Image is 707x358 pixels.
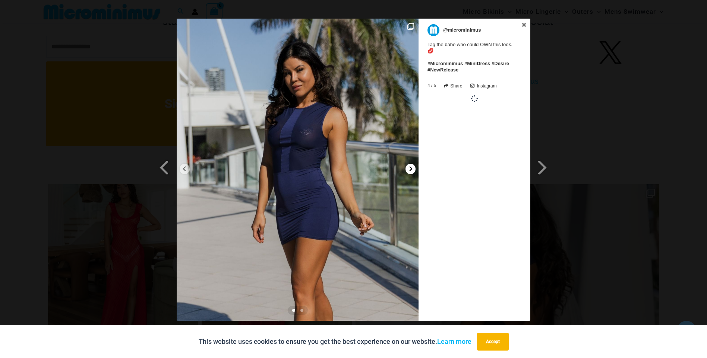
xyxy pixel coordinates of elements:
[427,81,436,88] span: 4 / 5
[470,83,496,89] a: Instagram
[437,338,471,345] a: Learn more
[427,67,458,73] a: #NewRelease
[427,61,463,66] a: #Microminimus
[427,38,517,73] span: Tag the babe who could OWN this look. 💋
[477,333,509,351] button: Accept
[492,61,509,66] a: #Desire
[464,61,490,66] a: #MiniDress
[427,24,517,36] a: @microminimus
[443,24,481,36] p: @microminimus
[199,336,471,347] p: This website uses cookies to ensure you get the best experience on our website.
[427,24,439,36] img: microminimus.jpg
[444,83,462,89] a: Share
[177,19,419,321] img: Tag the babe who could OWN this look. 💋 <br> <br> #Microminimus #MiniDress #Desire #NewRelease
